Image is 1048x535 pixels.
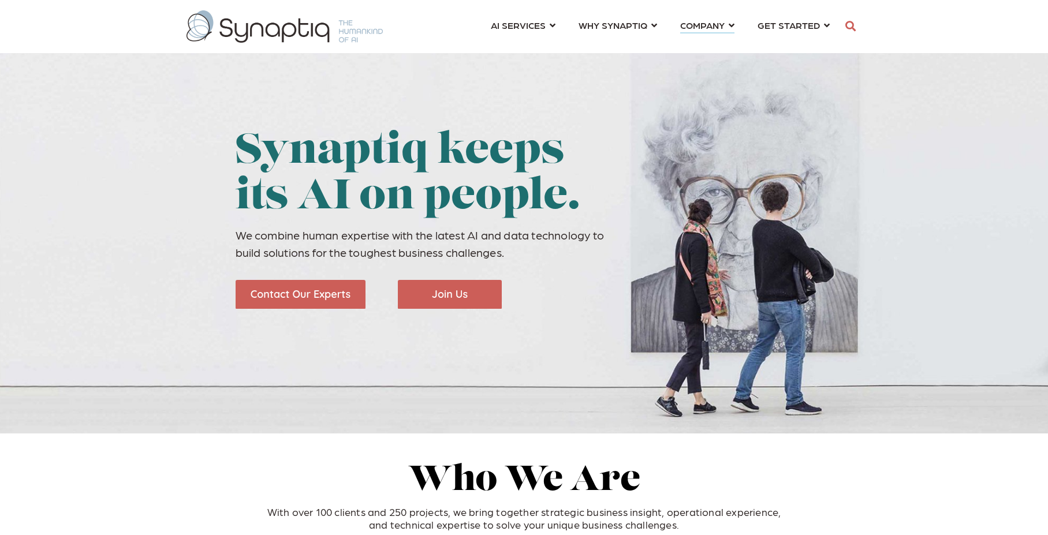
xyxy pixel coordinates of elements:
img: synaptiq logo-1 [187,10,383,43]
a: AI SERVICES [491,14,555,36]
span: Synaptiq keeps its AI on people. [236,132,580,219]
p: We combine human expertise with the latest AI and data technology to build solutions for the toug... [236,226,616,261]
span: GET STARTED [758,17,820,33]
span: COMPANY [680,17,725,33]
a: GET STARTED [758,14,830,36]
span: WHY SYNAPTIQ [579,17,647,33]
span: AI SERVICES [491,17,546,33]
p: With over 100 clients and 250 projects, we bring together strategic business insight, operational... [264,506,784,530]
h2: Who We Are [264,462,784,500]
img: Join Us [398,280,502,309]
img: Contact Our Experts [236,280,366,309]
nav: menu [479,6,841,47]
a: COMPANY [680,14,734,36]
a: WHY SYNAPTIQ [579,14,657,36]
